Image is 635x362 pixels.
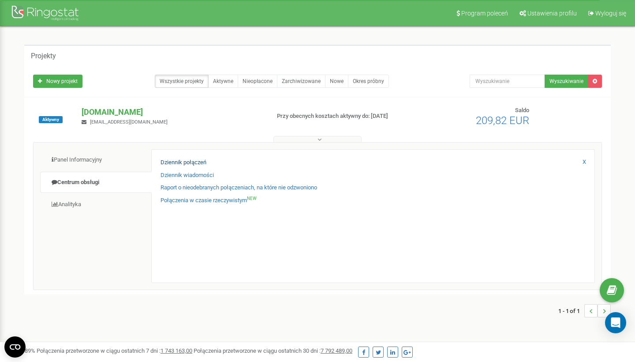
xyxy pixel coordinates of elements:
[161,158,206,167] a: Dziennik połączeń
[277,75,325,88] a: Zarchiwizowane
[558,295,611,326] nav: ...
[476,114,529,127] span: 209,82 EUR
[194,347,352,354] span: Połączenia przetworzone w ciągu ostatnich 30 dni :
[161,196,257,205] a: Połączenia w czasie rzeczywistymNEW
[37,347,192,354] span: Połączenia przetworzone w ciągu ostatnich 7 dni :
[595,10,626,17] span: Wyloguj się
[90,119,168,125] span: [EMAIL_ADDRESS][DOMAIN_NAME]
[161,171,214,180] a: Dziennik wiadomości
[238,75,277,88] a: Nieopłacone
[605,312,626,333] div: Open Intercom Messenger
[321,347,352,354] u: 7 792 489,00
[161,184,317,192] a: Raport o nieodebranych połączeniach, na które nie odzwoniono
[82,106,262,118] p: [DOMAIN_NAME]
[527,10,577,17] span: Ustawienia profilu
[277,112,409,121] p: Przy obecnych kosztach aktywny do: [DATE]
[470,75,545,88] input: Wyszukiwanie
[40,194,152,215] a: Analityka
[583,158,586,166] a: X
[40,172,152,193] a: Centrum obsługi
[558,304,584,317] span: 1 - 1 of 1
[515,107,529,113] span: Saldo
[161,347,192,354] u: 1 743 163,00
[39,116,63,123] span: Aktywny
[33,75,82,88] a: Nowy projekt
[461,10,508,17] span: Program poleceń
[545,75,588,88] button: Wyszukiwanie
[4,336,26,358] button: Open CMP widget
[40,149,152,171] a: Panel Informacyjny
[155,75,209,88] a: Wszystkie projekty
[31,52,56,60] h5: Projekty
[325,75,348,88] a: Nowe
[208,75,238,88] a: Aktywne
[348,75,389,88] a: Okres próbny
[247,196,257,201] sup: NEW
